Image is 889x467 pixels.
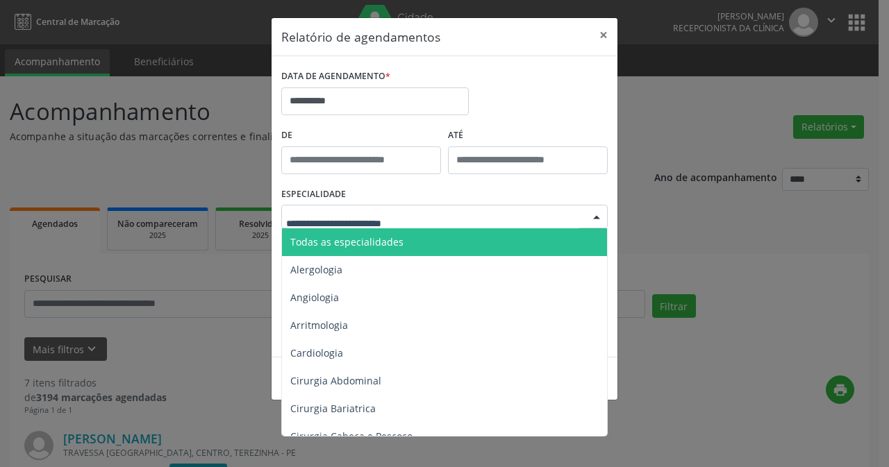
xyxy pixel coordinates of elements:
span: Arritmologia [290,319,348,332]
label: DATA DE AGENDAMENTO [281,66,390,87]
span: Cirurgia Cabeça e Pescoço [290,430,413,443]
label: ATÉ [448,125,608,146]
button: Close [590,18,617,52]
span: Todas as especialidades [290,235,404,248]
label: De [281,125,441,146]
span: Cirurgia Abdominal [290,374,381,387]
span: Cirurgia Bariatrica [290,402,376,415]
span: Cardiologia [290,346,343,359]
span: Angiologia [290,291,339,304]
span: Alergologia [290,263,342,276]
label: ESPECIALIDADE [281,184,346,205]
h5: Relatório de agendamentos [281,28,440,46]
